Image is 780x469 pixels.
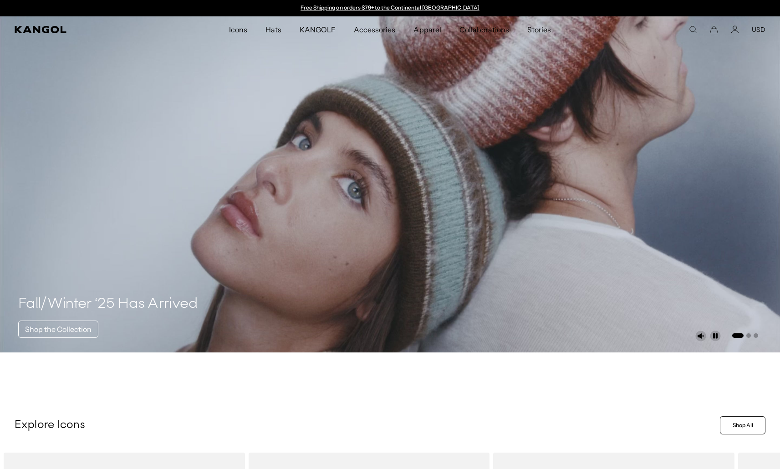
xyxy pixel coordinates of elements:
button: Unmute [695,331,706,342]
h4: Fall/Winter ‘25 Has Arrived [18,295,198,313]
a: Stories [518,16,560,43]
a: Apparel [404,16,450,43]
span: KANGOLF [300,16,336,43]
button: Pause [710,331,721,342]
span: Icons [229,16,247,43]
a: Collaborations [450,16,518,43]
button: Go to slide 3 [754,333,758,338]
a: Hats [256,16,291,43]
a: Shop All [720,416,765,434]
a: Shop the Collection [18,321,98,338]
span: Accessories [354,16,395,43]
span: Apparel [413,16,441,43]
span: Collaborations [459,16,509,43]
button: Go to slide 1 [732,333,744,338]
a: Free Shipping on orders $79+ to the Continental [GEOGRAPHIC_DATA] [301,4,479,11]
summary: Search here [689,25,697,34]
span: Stories [527,16,551,43]
a: Icons [220,16,256,43]
a: Account [731,25,739,34]
slideshow-component: Announcement bar [296,5,484,12]
p: Explore Icons [15,418,716,432]
span: Hats [265,16,281,43]
a: Accessories [345,16,404,43]
div: Announcement [296,5,484,12]
ul: Select a slide to show [731,331,758,339]
button: Go to slide 2 [746,333,751,338]
div: 1 of 2 [296,5,484,12]
a: Kangol [15,26,151,33]
button: Cart [710,25,718,34]
button: USD [752,25,765,34]
a: KANGOLF [291,16,345,43]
